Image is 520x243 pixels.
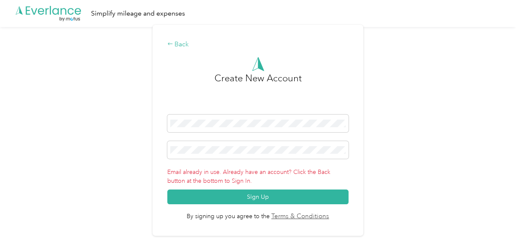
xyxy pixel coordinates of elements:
button: Sign Up [167,190,349,204]
div: Back [167,40,349,50]
a: Terms & Conditions [270,212,329,222]
h3: Create New Account [214,71,302,115]
div: Simplify mileage and expenses [91,8,185,19]
p: Email already in use. Already have an account? Click the Back button at the bottom to Sign In. [167,168,349,185]
span: By signing up you agree to the [167,204,349,221]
